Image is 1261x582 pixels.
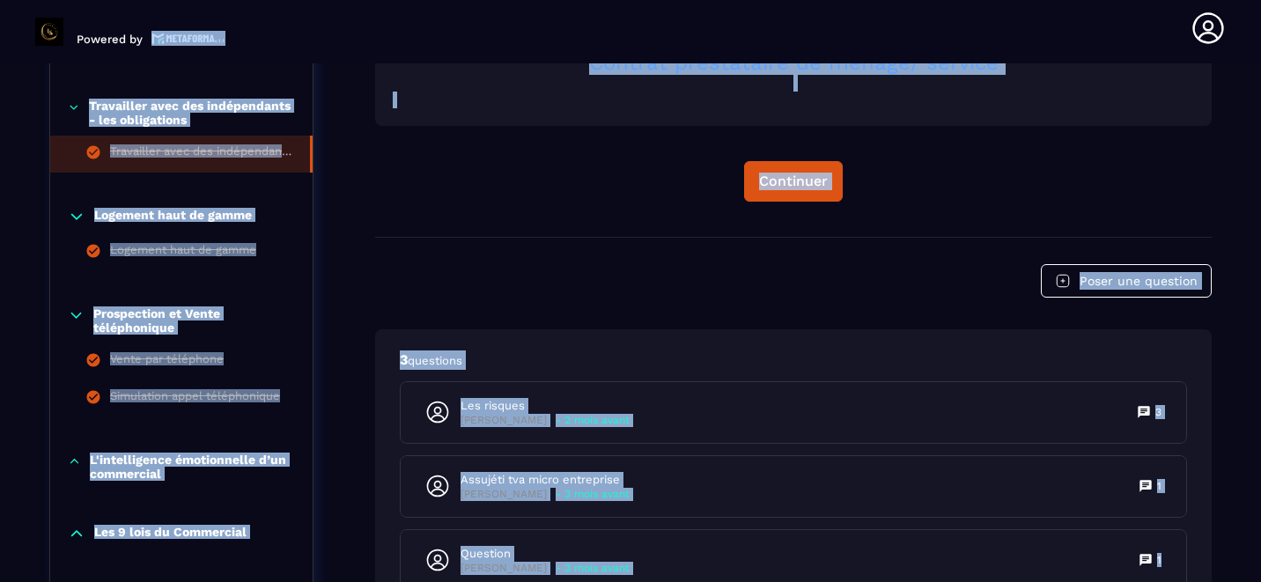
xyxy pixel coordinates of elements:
p: Powered by [77,33,143,46]
p: Assujéti tva micro entreprise [461,472,630,488]
p: [PERSON_NAME] [461,488,547,501]
p: [PERSON_NAME] [461,562,547,575]
button: Poser une question [1041,264,1212,298]
button: Continuer [744,161,843,202]
div: Continuer [759,173,828,190]
p: Travailler avec des indépendants - les obligations [89,99,295,127]
p: - 3 mois avant [556,562,630,575]
p: L'intelligence émotionnelle d’un commercial [90,453,295,481]
div: Simulation appel téléphonique [110,389,280,409]
p: 1 [1157,479,1161,493]
p: - 3 mois avant [556,488,630,501]
p: Les risques [461,398,630,414]
img: logo-branding [35,18,63,46]
p: 1 [1157,553,1161,567]
p: Logement haut de gamme [94,208,252,225]
img: logo [151,31,225,46]
p: 3 [400,350,1187,370]
p: - 2 mois avant [556,414,630,427]
span: questions [408,354,462,367]
p: Prospection et Vente téléphonique [93,306,295,335]
div: Logement haut de gamme [110,243,256,262]
p: Question [461,546,630,562]
div: Travailler avec des indépendants - les obligations [110,144,292,164]
p: Les 9 lois du Commercial [94,525,247,542]
p: [PERSON_NAME] [461,414,547,427]
p: 3 [1155,405,1161,419]
div: Vente par téléphone [110,352,224,372]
